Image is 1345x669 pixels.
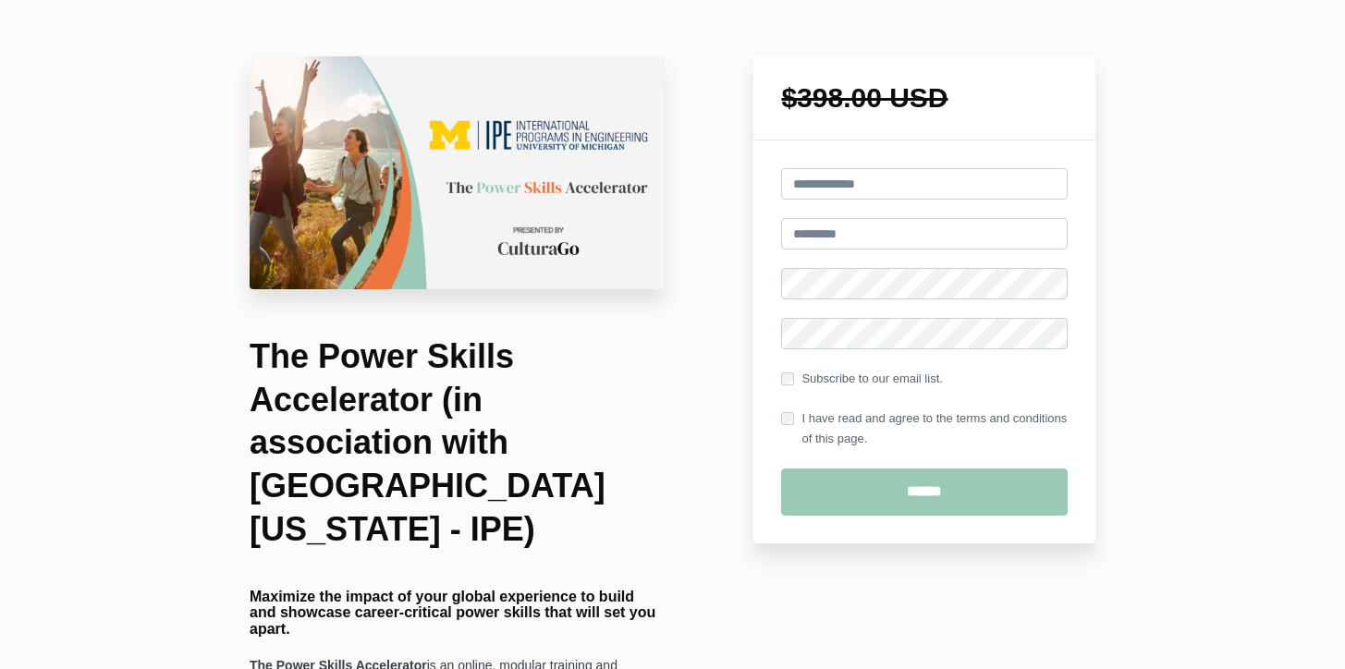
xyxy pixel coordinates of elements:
img: d416d46-d031-e-e5eb-e525b5ae3c0c_UMich_IPE_PSA_.png [250,56,664,289]
label: I have read and agree to the terms and conditions of this page. [781,408,1068,449]
label: Subscribe to our email list. [781,369,942,389]
h1: The Power Skills Accelerator (in association with [GEOGRAPHIC_DATA][US_STATE] - IPE) [250,335,664,552]
input: I have read and agree to the terms and conditions of this page. [781,412,794,425]
input: Subscribe to our email list. [781,372,794,385]
h1: $398.00 USD [781,84,1068,112]
h4: Maximize the impact of your global experience to build and showcase career-critical power skills ... [250,589,664,638]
